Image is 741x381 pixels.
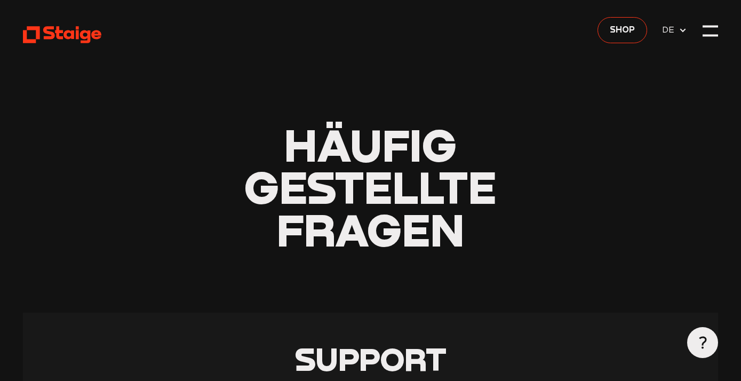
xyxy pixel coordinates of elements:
iframe: chat widget [696,174,730,207]
a: Shop [597,17,647,43]
span: DE [662,23,678,36]
span: Shop [610,23,635,36]
span: Support [295,340,447,378]
span: Häufig gestellte Fragen [244,117,496,257]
